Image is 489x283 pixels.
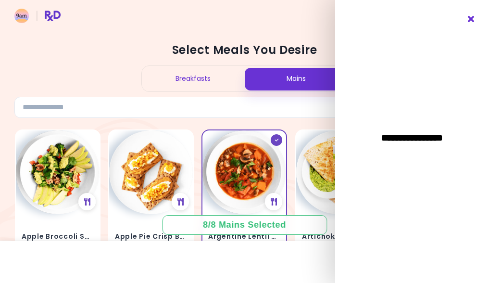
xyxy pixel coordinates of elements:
h4: Apple Pie Crisp Bread [115,229,187,244]
div: See Meal Plan [265,193,283,210]
h4: Apple Broccoli Salad [22,229,94,244]
h4: Argentine Lentil Stew [208,229,280,244]
div: Mains [245,66,348,91]
div: See Meal Plan [78,193,96,210]
h2: Select Meals You Desire [14,42,475,58]
div: See Meal Plan [172,193,189,210]
img: RxDiet [14,9,61,23]
div: Breakfasts [142,66,245,91]
div: 8 / 8 Mains Selected [196,219,293,231]
i: Close [467,16,476,23]
h4: Artichoke Dip & Nachos [302,229,374,244]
